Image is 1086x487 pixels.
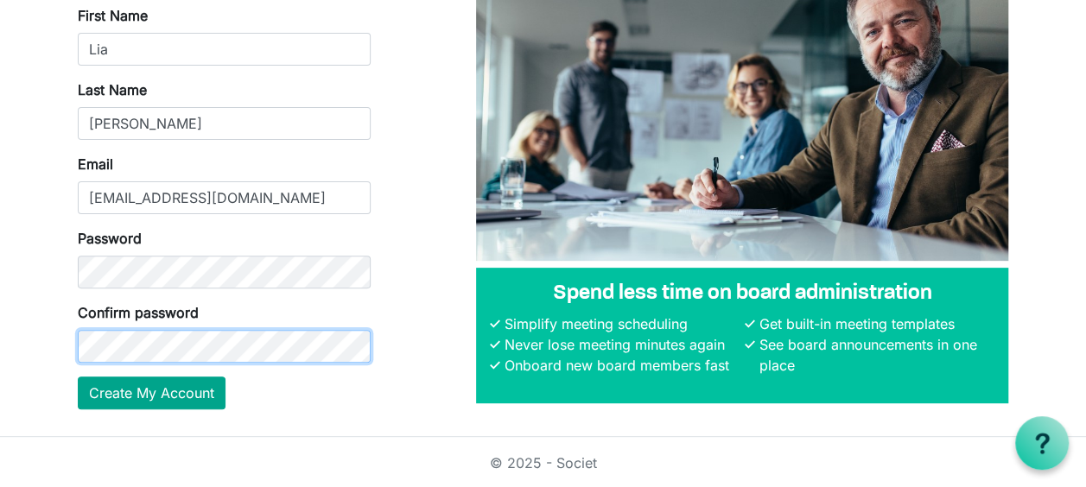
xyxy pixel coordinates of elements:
label: Password [78,228,142,249]
li: See board announcements in one place [754,334,994,376]
label: First Name [78,5,148,26]
label: Confirm password [78,302,199,323]
li: Never lose meeting minutes again [500,334,740,355]
a: © 2025 - Societ [490,454,597,471]
label: Last Name [78,79,147,100]
li: Simplify meeting scheduling [500,313,740,334]
li: Get built-in meeting templates [754,313,994,334]
h4: Spend less time on board administration [490,281,994,307]
button: Create My Account [78,376,225,409]
li: Onboard new board members fast [500,355,740,376]
label: Email [78,154,113,174]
